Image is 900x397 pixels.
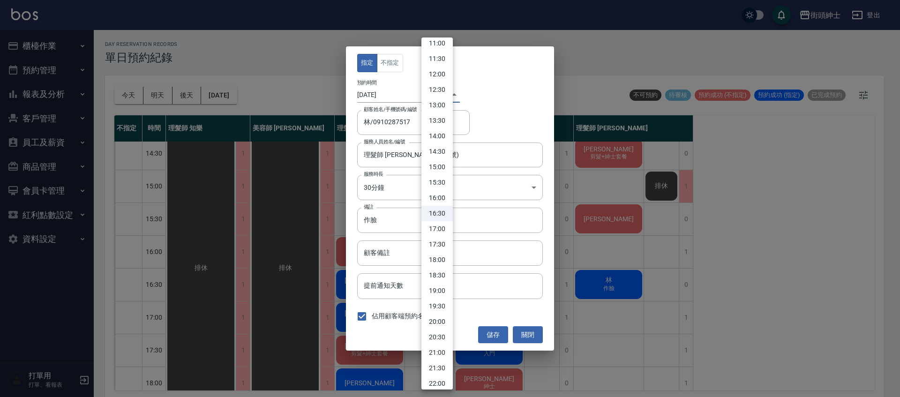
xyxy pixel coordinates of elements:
li: 20:30 [421,330,453,345]
li: 17:00 [421,221,453,237]
li: 14:00 [421,128,453,144]
li: 16:00 [421,190,453,206]
li: 13:30 [421,113,453,128]
li: 15:00 [421,159,453,175]
li: 18:30 [421,268,453,283]
li: 19:30 [421,299,453,314]
li: 12:00 [421,67,453,82]
li: 11:30 [421,51,453,67]
li: 14:30 [421,144,453,159]
li: 16:30 [421,206,453,221]
li: 13:00 [421,97,453,113]
li: 17:30 [421,237,453,252]
li: 21:30 [421,360,453,376]
li: 18:00 [421,252,453,268]
li: 11:00 [421,36,453,51]
li: 19:00 [421,283,453,299]
li: 21:00 [421,345,453,360]
li: 15:30 [421,175,453,190]
li: 12:30 [421,82,453,97]
li: 22:00 [421,376,453,391]
li: 20:00 [421,314,453,330]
